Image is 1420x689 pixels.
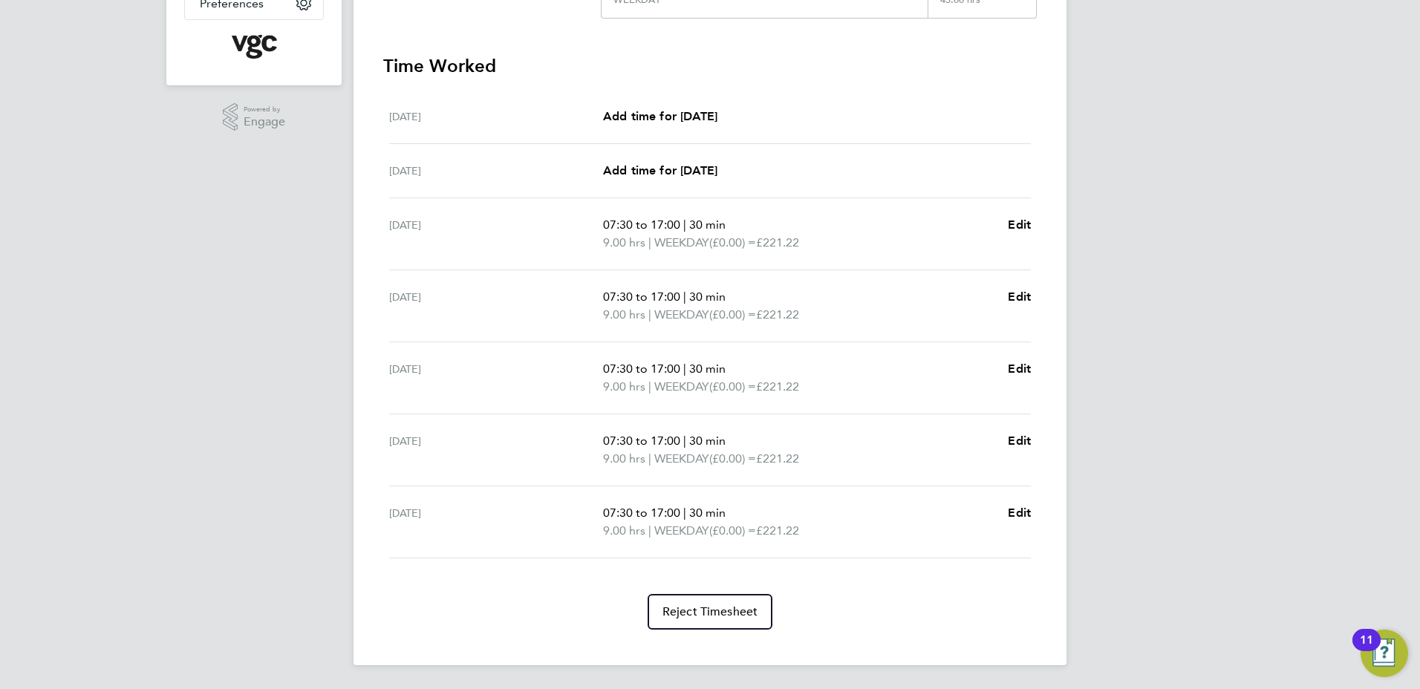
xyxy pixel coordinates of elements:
[709,235,756,249] span: (£0.00) =
[244,103,285,116] span: Powered by
[683,290,686,304] span: |
[756,235,799,249] span: £221.22
[709,307,756,321] span: (£0.00) =
[683,434,686,448] span: |
[603,162,717,180] a: Add time for [DATE]
[389,360,603,396] div: [DATE]
[648,379,651,394] span: |
[389,216,603,252] div: [DATE]
[603,218,680,232] span: 07:30 to 17:00
[603,451,645,466] span: 9.00 hrs
[709,379,756,394] span: (£0.00) =
[383,54,1037,78] h3: Time Worked
[662,604,758,619] span: Reject Timesheet
[654,522,709,540] span: WEEKDAY
[603,362,680,376] span: 07:30 to 17:00
[603,506,680,520] span: 07:30 to 17:00
[756,523,799,538] span: £221.22
[689,290,726,304] span: 30 min
[603,434,680,448] span: 07:30 to 17:00
[648,235,651,249] span: |
[683,506,686,520] span: |
[603,108,717,125] a: Add time for [DATE]
[223,103,286,131] a: Powered byEngage
[654,378,709,396] span: WEEKDAY
[389,162,603,180] div: [DATE]
[654,450,709,468] span: WEEKDAY
[648,307,651,321] span: |
[654,306,709,324] span: WEEKDAY
[389,288,603,324] div: [DATE]
[1008,432,1031,450] a: Edit
[709,523,756,538] span: (£0.00) =
[648,594,773,630] button: Reject Timesheet
[1361,630,1408,677] button: Open Resource Center, 11 new notifications
[1008,290,1031,304] span: Edit
[603,163,717,177] span: Add time for [DATE]
[654,234,709,252] span: WEEKDAY
[1008,216,1031,234] a: Edit
[1360,640,1373,659] div: 11
[709,451,756,466] span: (£0.00) =
[389,432,603,468] div: [DATE]
[389,504,603,540] div: [DATE]
[1008,504,1031,522] a: Edit
[683,362,686,376] span: |
[603,290,680,304] span: 07:30 to 17:00
[756,379,799,394] span: £221.22
[603,379,645,394] span: 9.00 hrs
[603,523,645,538] span: 9.00 hrs
[232,35,277,59] img: vgcgroup-logo-retina.png
[1008,360,1031,378] a: Edit
[1008,362,1031,376] span: Edit
[603,109,717,123] span: Add time for [DATE]
[689,218,726,232] span: 30 min
[683,218,686,232] span: |
[603,235,645,249] span: 9.00 hrs
[756,451,799,466] span: £221.22
[689,362,726,376] span: 30 min
[184,35,324,59] a: Go to home page
[603,307,645,321] span: 9.00 hrs
[1008,506,1031,520] span: Edit
[689,434,726,448] span: 30 min
[244,116,285,128] span: Engage
[1008,434,1031,448] span: Edit
[648,451,651,466] span: |
[1008,218,1031,232] span: Edit
[689,506,726,520] span: 30 min
[1008,288,1031,306] a: Edit
[648,523,651,538] span: |
[389,108,603,125] div: [DATE]
[756,307,799,321] span: £221.22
